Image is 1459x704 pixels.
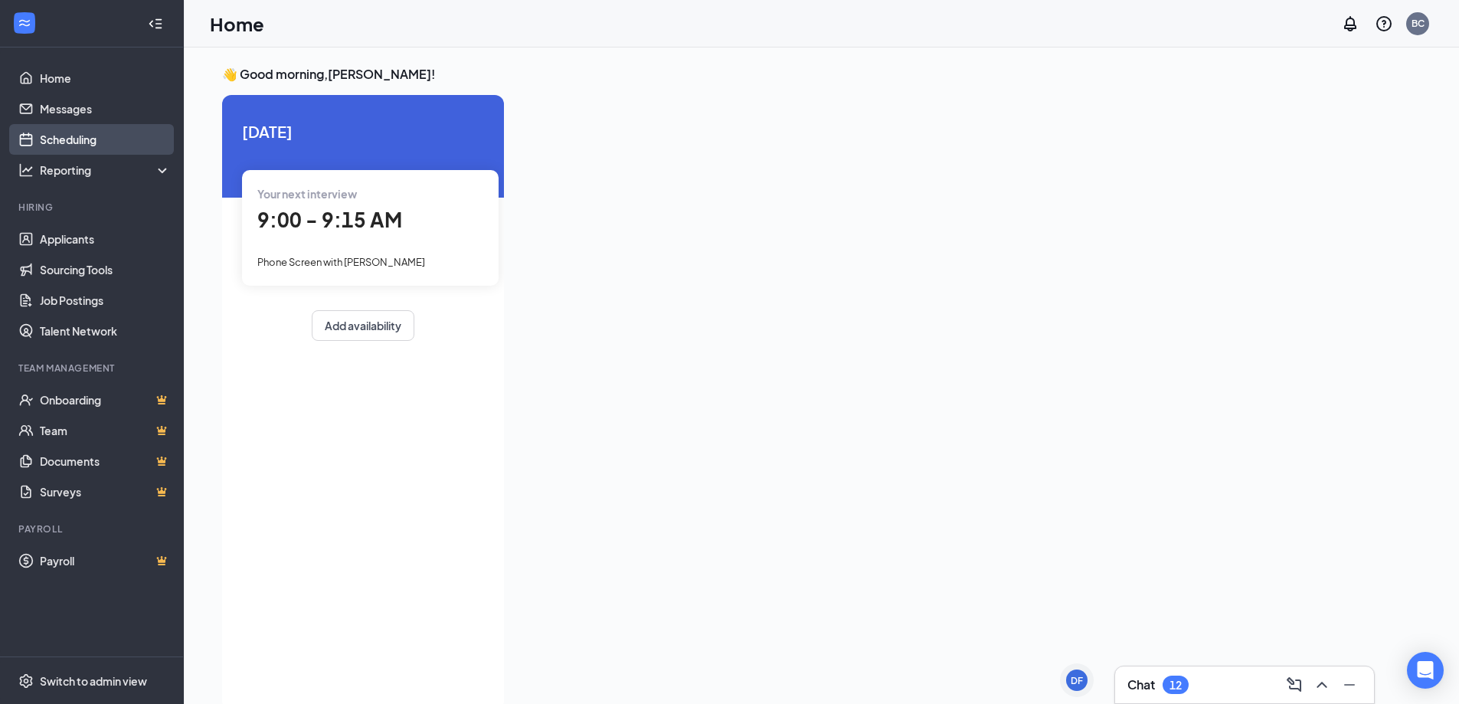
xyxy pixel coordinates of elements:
[1127,676,1155,693] h3: Chat
[18,162,34,178] svg: Analysis
[40,124,171,155] a: Scheduling
[40,254,171,285] a: Sourcing Tools
[1285,676,1304,694] svg: ComposeMessage
[312,310,414,341] button: Add availability
[1282,673,1307,697] button: ComposeMessage
[18,673,34,689] svg: Settings
[1169,679,1182,692] div: 12
[210,11,264,37] h1: Home
[1313,676,1331,694] svg: ChevronUp
[40,63,171,93] a: Home
[40,476,171,507] a: SurveysCrown
[148,16,163,31] svg: Collapse
[257,207,402,232] span: 9:00 - 9:15 AM
[1340,676,1359,694] svg: Minimize
[17,15,32,31] svg: WorkstreamLogo
[1407,652,1444,689] div: Open Intercom Messenger
[18,522,168,535] div: Payroll
[40,162,172,178] div: Reporting
[40,224,171,254] a: Applicants
[40,285,171,316] a: Job Postings
[1412,17,1425,30] div: BC
[40,316,171,346] a: Talent Network
[1341,15,1359,33] svg: Notifications
[1375,15,1393,33] svg: QuestionInfo
[257,256,425,268] span: Phone Screen with [PERSON_NAME]
[40,385,171,415] a: OnboardingCrown
[40,545,171,576] a: PayrollCrown
[1337,673,1362,697] button: Minimize
[242,120,484,143] span: [DATE]
[222,66,1374,83] h3: 👋 Good morning, [PERSON_NAME] !
[40,446,171,476] a: DocumentsCrown
[40,673,147,689] div: Switch to admin view
[18,362,168,375] div: Team Management
[1071,674,1083,687] div: DF
[257,187,357,201] span: Your next interview
[40,415,171,446] a: TeamCrown
[18,201,168,214] div: Hiring
[1310,673,1334,697] button: ChevronUp
[40,93,171,124] a: Messages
